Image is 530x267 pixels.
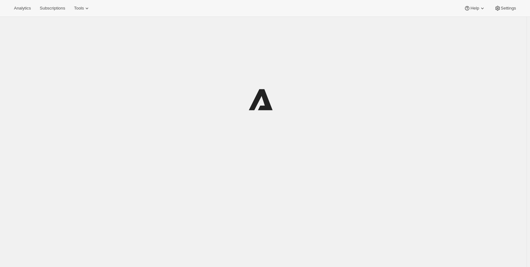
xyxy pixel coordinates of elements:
button: Analytics [10,4,35,13]
button: Subscriptions [36,4,69,13]
span: Settings [501,6,516,11]
button: Help [460,4,489,13]
span: Subscriptions [40,6,65,11]
span: Help [470,6,479,11]
span: Analytics [14,6,31,11]
span: Tools [74,6,84,11]
button: Settings [491,4,520,13]
button: Tools [70,4,94,13]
